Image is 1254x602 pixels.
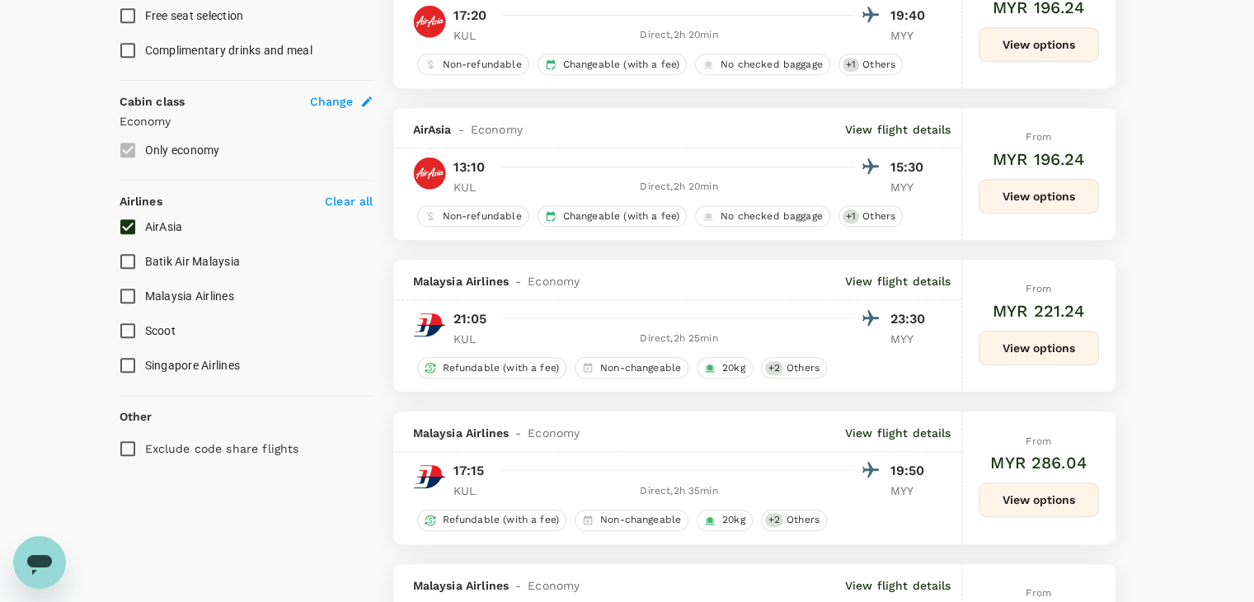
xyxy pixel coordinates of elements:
[890,6,932,26] p: 19:40
[453,461,485,481] p: 17:15
[890,179,932,195] p: MYY
[979,482,1099,517] button: View options
[145,44,312,57] span: Complimentary drinks and meal
[453,158,486,177] p: 13:10
[13,536,66,589] iframe: Button to launch messaging window
[509,273,528,289] span: -
[120,113,373,129] p: Economy
[695,54,830,75] div: No checked baggage
[856,58,902,72] span: Others
[325,193,373,209] p: Clear all
[716,361,752,375] span: 20kg
[505,27,854,44] div: Direct , 2h 20min
[716,513,752,527] span: 20kg
[310,93,354,110] span: Change
[120,95,186,108] strong: Cabin class
[697,357,753,379] div: 20kg
[890,27,932,44] p: MYY
[890,158,932,177] p: 15:30
[594,513,688,527] span: Non-changeable
[509,577,528,594] span: -
[453,309,487,329] p: 21:05
[594,361,688,375] span: Non-changeable
[765,361,783,375] span: + 2
[120,408,153,425] p: Other
[505,483,854,500] div: Direct , 2h 35min
[436,513,566,527] span: Refundable (with a fee)
[413,273,510,289] span: Malaysia Airlines
[697,510,753,531] div: 20kg
[453,331,495,347] p: KUL
[538,205,687,227] div: Changeable (with a fee)
[528,425,580,441] span: Economy
[528,577,580,594] span: Economy
[453,27,495,44] p: KUL
[765,513,783,527] span: + 2
[780,361,826,375] span: Others
[413,121,452,138] span: AirAsia
[145,143,220,157] span: Only economy
[979,27,1099,62] button: View options
[453,482,495,499] p: KUL
[890,309,932,329] p: 23:30
[979,179,1099,214] button: View options
[990,449,1087,476] h6: MYR 286.04
[780,513,826,527] span: Others
[436,361,566,375] span: Refundable (with a fee)
[417,205,529,227] div: Non-refundable
[979,331,1099,365] button: View options
[993,298,1085,324] h6: MYR 221.24
[845,577,951,594] p: View flight details
[761,510,827,531] div: +2Others
[453,179,495,195] p: KUL
[505,331,854,347] div: Direct , 2h 25min
[413,577,510,594] span: Malaysia Airlines
[413,5,446,38] img: AK
[417,357,566,379] div: Refundable (with a fee)
[413,157,446,190] img: AK
[1026,587,1051,599] span: From
[714,209,829,223] span: No checked baggage
[145,289,234,303] span: Malaysia Airlines
[145,220,183,233] span: AirAsia
[838,205,903,227] div: +1Others
[417,510,566,531] div: Refundable (with a fee)
[890,461,932,481] p: 19:50
[993,146,1085,172] h6: MYR 196.24
[413,425,510,441] span: Malaysia Airlines
[436,58,528,72] span: Non-refundable
[890,331,932,347] p: MYY
[1026,435,1051,447] span: From
[417,54,529,75] div: Non-refundable
[471,121,523,138] span: Economy
[538,54,687,75] div: Changeable (with a fee)
[845,425,951,441] p: View flight details
[838,54,903,75] div: +1Others
[452,121,471,138] span: -
[843,58,859,72] span: + 1
[145,9,244,22] span: Free seat selection
[557,58,686,72] span: Changeable (with a fee)
[575,510,688,531] div: Non-changeable
[413,460,446,493] img: MH
[714,58,829,72] span: No checked baggage
[761,357,827,379] div: +2Others
[845,273,951,289] p: View flight details
[1026,283,1051,294] span: From
[1026,131,1051,143] span: From
[145,440,299,457] p: Exclude code share flights
[505,179,854,195] div: Direct , 2h 20min
[436,209,528,223] span: Non-refundable
[575,357,688,379] div: Non-changeable
[145,359,241,372] span: Singapore Airlines
[120,195,162,208] strong: Airlines
[890,482,932,499] p: MYY
[528,273,580,289] span: Economy
[145,324,176,337] span: Scoot
[509,425,528,441] span: -
[145,255,241,268] span: Batik Air Malaysia
[557,209,686,223] span: Changeable (with a fee)
[413,308,446,341] img: MH
[453,6,487,26] p: 17:20
[856,209,902,223] span: Others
